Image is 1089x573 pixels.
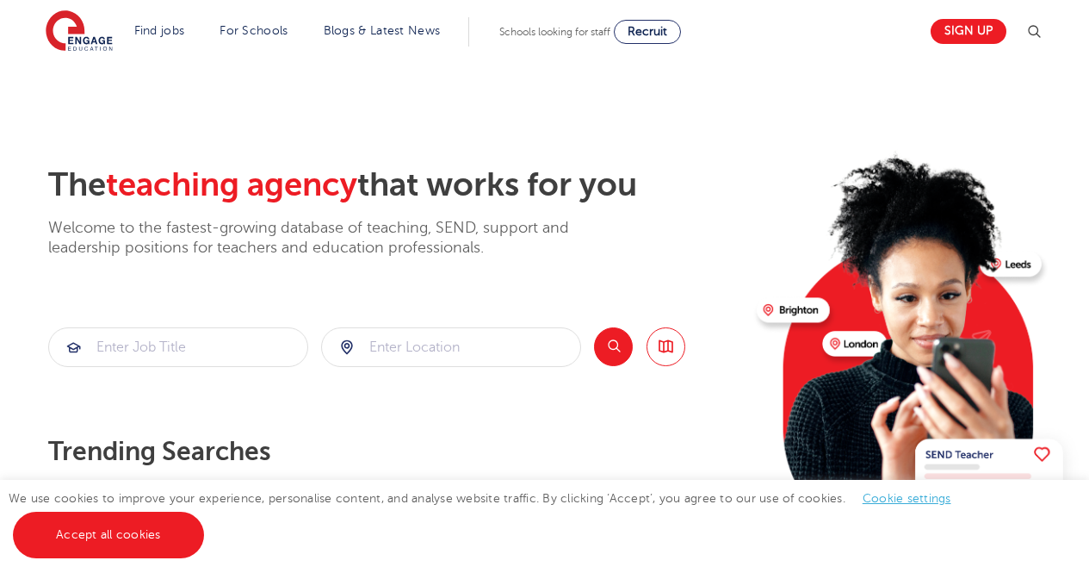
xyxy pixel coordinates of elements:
[324,24,441,37] a: Blogs & Latest News
[931,19,1006,44] a: Sign up
[48,436,743,467] p: Trending searches
[48,165,743,205] h2: The that works for you
[49,328,307,366] input: Submit
[48,327,308,367] div: Submit
[322,328,580,366] input: Submit
[594,327,633,366] button: Search
[48,218,616,258] p: Welcome to the fastest-growing database of teaching, SEND, support and leadership positions for t...
[614,20,681,44] a: Recruit
[13,512,204,558] a: Accept all cookies
[321,327,581,367] div: Submit
[134,24,185,37] a: Find jobs
[106,166,357,203] span: teaching agency
[9,492,968,541] span: We use cookies to improve your experience, personalise content, and analyse website traffic. By c...
[499,26,610,38] span: Schools looking for staff
[863,492,951,505] a: Cookie settings
[46,10,113,53] img: Engage Education
[628,25,667,38] span: Recruit
[220,24,288,37] a: For Schools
